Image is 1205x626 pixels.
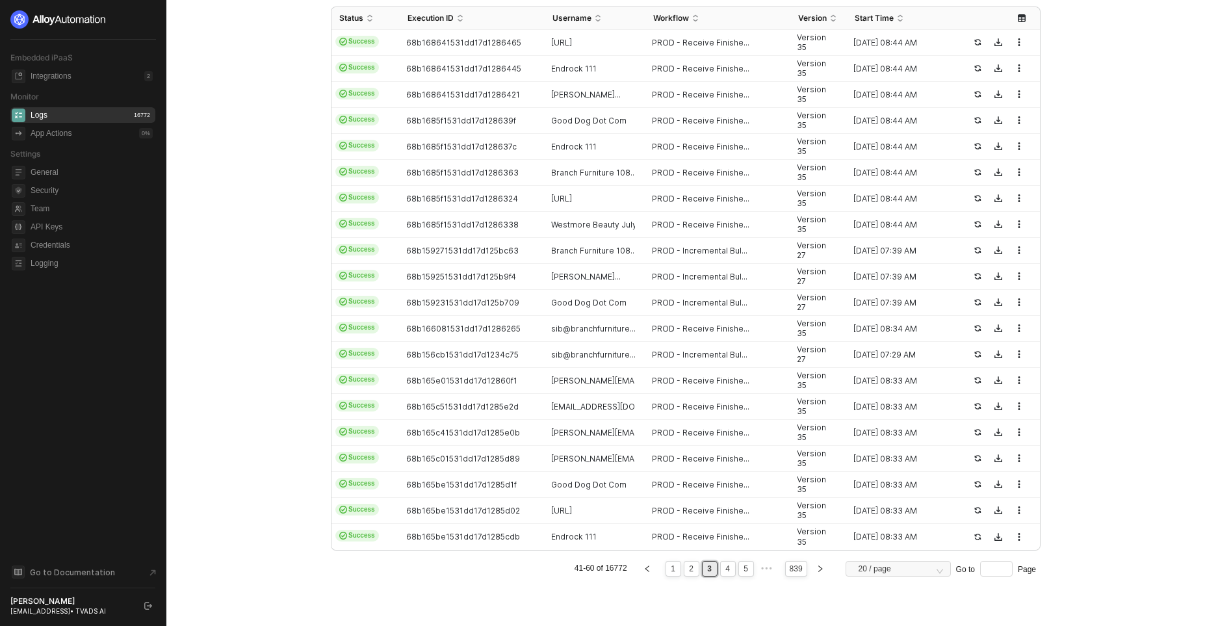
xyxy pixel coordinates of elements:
span: 68b159271531dd17d125bc63 [406,246,519,255]
span: Success [335,140,379,151]
span: 20 / page [859,559,943,579]
span: PROD - Receive Finishe... [652,454,749,464]
span: Security [31,183,153,198]
span: Version 27 [797,345,826,365]
span: Success [335,166,379,177]
span: icon-success-page [974,246,981,254]
span: Version 35 [797,501,826,521]
span: [PERSON_NAME][EMAIL_ADDRESS][PERSON_NAME][DOMAIN_NAME] [551,428,811,437]
span: [URL] [551,38,572,47]
span: API Keys [31,219,153,235]
span: icon-success-page [974,350,981,358]
span: PROD - Receive Finishe... [652,90,749,100]
div: [DATE] 08:44 AM [847,220,957,230]
span: general [12,166,25,179]
span: Success [335,322,379,333]
a: 1 [667,562,679,576]
span: Version 35 [797,397,826,417]
span: icon-success-page [974,324,981,332]
span: PROD - Receive Finishe... [652,194,749,204]
span: Success [335,504,379,515]
div: [PERSON_NAME] [10,596,133,606]
span: icon-success-page [974,533,981,541]
span: team [12,202,25,216]
div: [DATE] 08:33 AM [847,506,957,516]
span: sib@branchfurniture.... [551,350,638,359]
div: 0 % [139,128,153,138]
span: Execution ID [408,13,454,23]
span: 68b159251531dd17d125b9f4 [406,272,516,281]
span: 68b165be1531dd17d1285d02 [406,506,520,515]
span: icon-download [994,90,1002,98]
span: icon-success-page [974,298,981,306]
span: PROD - Receive Finishe... [652,402,749,412]
span: Version 35 [797,163,826,183]
span: 68b1685f1531dd17d1286324 [406,194,518,203]
div: [DATE] 08:33 AM [847,480,957,490]
span: icon-success-page [974,428,981,436]
span: icon-download [994,480,1002,488]
span: icon-success-page [974,90,981,98]
span: PROD - Receive Finishe... [652,428,749,438]
span: right [816,565,824,573]
span: 68b1685f1531dd17d1286363 [406,168,519,177]
span: api-key [12,220,25,234]
span: PROD - Incremental Bul... [652,246,747,256]
span: PROD - Incremental Bul... [652,350,747,360]
span: icon-download [994,402,1002,410]
div: Logs [31,110,47,121]
span: logout [144,602,152,610]
div: App Actions [31,128,71,139]
li: 1 [666,561,681,577]
span: [URL] [551,194,572,203]
span: 68b165e01531dd17d12860f1 [406,376,517,385]
span: Success [335,218,379,229]
span: document-arrow [146,566,159,579]
span: PROD - Receive Finishe... [652,168,749,178]
button: right [812,561,829,577]
div: 2 [144,71,153,81]
span: icon-cards [339,90,347,98]
span: Go to Documentation [30,567,115,578]
span: icon-download [994,64,1002,72]
div: [DATE] 08:44 AM [847,116,957,126]
span: icon-success-page [974,402,981,410]
span: icon-cards [339,532,347,540]
span: icon-download [994,220,1002,228]
span: Team [31,201,153,216]
span: Version 35 [797,371,826,391]
div: [DATE] 07:39 AM [847,272,957,282]
span: Version 27 [797,293,826,313]
span: icon-success-page [974,194,981,202]
a: Knowledge Base [10,564,156,580]
span: Good Dog Dot Com [551,298,627,307]
li: 4 [720,561,736,577]
span: icon-cards [339,168,347,176]
span: Success [335,62,379,73]
a: logo [10,10,155,29]
span: icon-success-page [974,506,981,514]
li: 5 [738,561,754,577]
span: sib@branchfurniture.... [551,324,638,333]
div: [DATE] 08:33 AM [847,402,957,412]
span: icon-logs [12,109,25,122]
span: Westmore Beauty July... [551,220,643,229]
span: icon-cards [339,220,347,228]
div: Go to Page [956,561,1036,577]
span: Success [335,530,379,541]
span: Success [335,296,379,307]
span: PROD - Receive Finishe... [652,324,749,334]
span: icon-download [994,533,1002,541]
span: icon-download [994,506,1002,514]
span: 68b165c41531dd17d1285e0b [406,428,520,437]
span: icon-cards [339,38,347,46]
span: PROD - Receive Finishe... [652,532,749,542]
span: Success [335,426,379,437]
span: Version [798,13,827,23]
li: 41-60 of 16772 [573,561,629,577]
span: icon-download [994,246,1002,254]
span: [PERSON_NAME][EMAIL_ADDRESS][DOMAIN_NAME] [551,376,747,385]
span: left [643,565,651,573]
div: [DATE] 07:29 AM [847,350,957,360]
span: Success [335,36,379,47]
